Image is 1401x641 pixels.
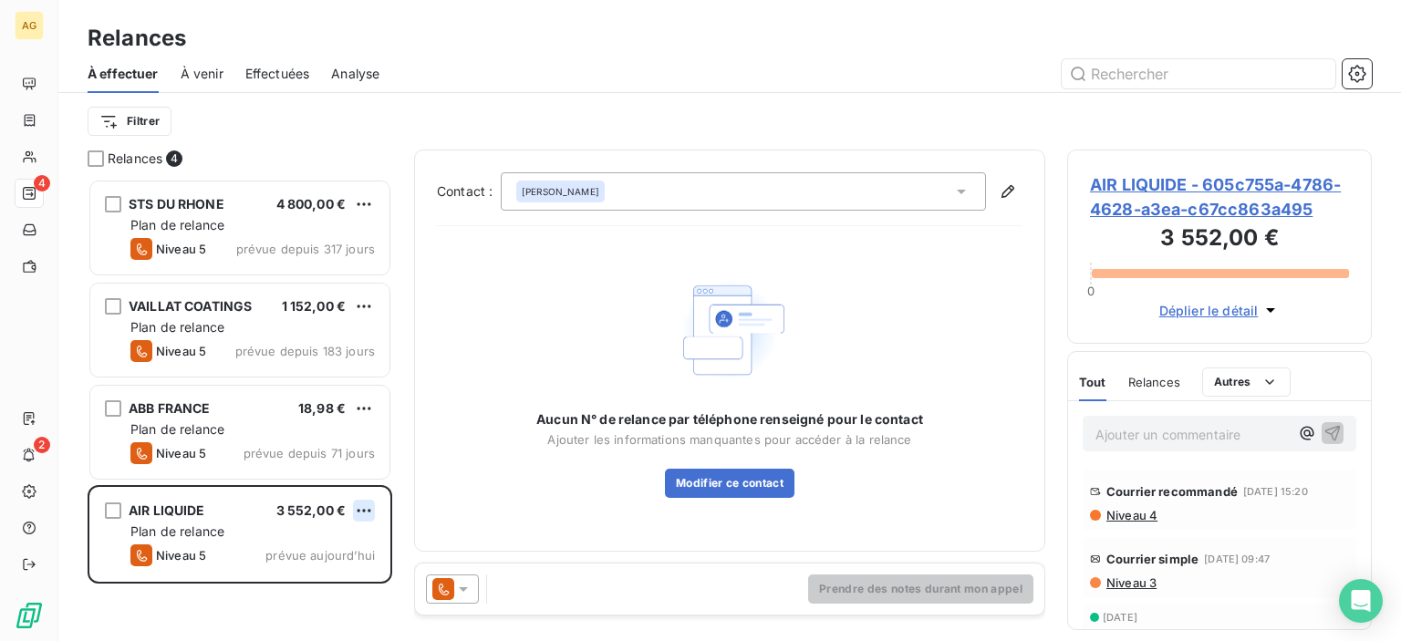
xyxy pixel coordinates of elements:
[522,185,599,198] span: [PERSON_NAME]
[34,175,50,191] span: 4
[156,344,206,358] span: Niveau 5
[166,150,182,167] span: 4
[130,421,224,437] span: Plan de relance
[129,400,211,416] span: ABB FRANCE
[276,196,347,212] span: 4 800,00 €
[130,217,224,233] span: Plan de relance
[15,601,44,630] img: Logo LeanPay
[244,446,375,460] span: prévue depuis 71 jours
[88,65,159,83] span: À effectuer
[298,400,346,416] span: 18,98 €
[536,410,923,429] span: Aucun N° de relance par téléphone renseigné pour le contact
[88,22,186,55] h3: Relances
[181,65,223,83] span: À venir
[156,242,206,256] span: Niveau 5
[1159,301,1259,320] span: Déplier le détail
[671,272,788,389] img: Empty state
[130,319,224,335] span: Plan de relance
[1105,575,1157,590] span: Niveau 3
[130,523,224,539] span: Plan de relance
[1202,367,1291,397] button: Autres
[156,446,206,460] span: Niveau 5
[15,11,44,40] div: AG
[129,502,205,518] span: AIR LIQUIDE
[1243,486,1308,497] span: [DATE] 15:20
[156,548,206,563] span: Niveau 5
[1154,300,1286,321] button: Déplier le détail
[1339,579,1383,623] div: Open Intercom Messenger
[1106,484,1238,499] span: Courrier recommandé
[1103,612,1137,623] span: [DATE]
[245,65,310,83] span: Effectuées
[808,574,1033,604] button: Prendre des notes durant mon appel
[665,469,794,498] button: Modifier ce contact
[331,65,379,83] span: Analyse
[437,182,501,201] label: Contact :
[1079,375,1106,389] span: Tout
[276,502,347,518] span: 3 552,00 €
[129,298,252,314] span: VAILLAT COATINGS
[129,196,224,212] span: STS DU RHONE
[88,107,171,136] button: Filtrer
[1204,553,1270,564] span: [DATE] 09:47
[108,150,162,168] span: Relances
[1105,508,1157,522] span: Niveau 4
[1090,222,1349,258] h3: 3 552,00 €
[1128,375,1180,389] span: Relances
[1062,59,1335,88] input: Rechercher
[282,298,347,314] span: 1 152,00 €
[1106,552,1199,566] span: Courrier simple
[88,179,392,641] div: grid
[265,548,375,563] span: prévue aujourd’hui
[547,432,911,447] span: Ajouter les informations manquantes pour accéder à la relance
[235,344,375,358] span: prévue depuis 183 jours
[34,437,50,453] span: 2
[236,242,375,256] span: prévue depuis 317 jours
[1087,284,1095,298] span: 0
[1090,172,1349,222] span: AIR LIQUIDE - 605c755a-4786-4628-a3ea-c67cc863a495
